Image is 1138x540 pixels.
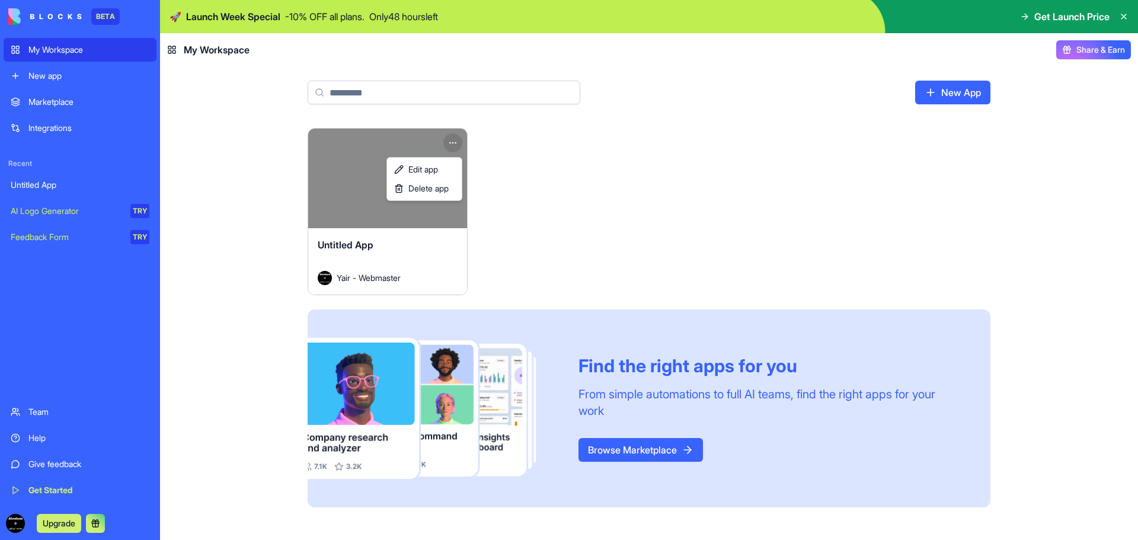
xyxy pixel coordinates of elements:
span: Edit app [408,164,438,175]
div: Feedback Form [11,231,122,243]
span: Recent [4,159,156,168]
div: TRY [130,230,149,244]
div: AI Logo Generator [11,205,122,217]
span: Delete app [408,183,449,194]
div: TRY [130,204,149,218]
div: Untitled App [11,179,149,191]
